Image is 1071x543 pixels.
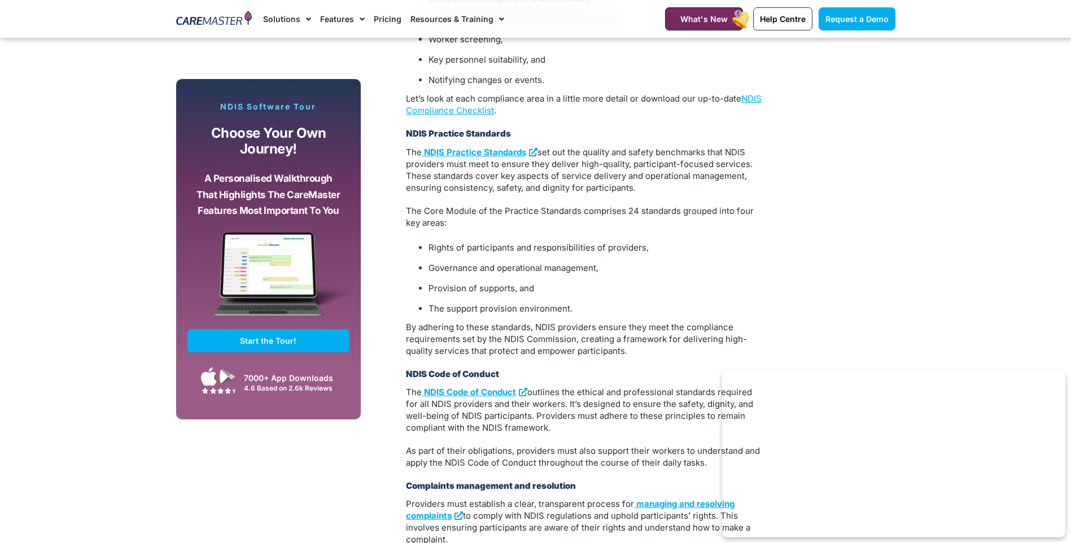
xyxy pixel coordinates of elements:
[244,384,344,392] div: 4.6 Based on 2.6k Reviews
[406,498,735,521] a: managing and resolving complaints
[760,14,806,24] span: Help Centre
[429,301,762,317] li: The support provision environment.
[722,370,1065,537] iframe: Popup CTA
[176,11,252,28] img: CareMaster Logo
[196,125,342,157] p: Choose your own journey!
[819,7,895,30] a: Request a Demo
[406,128,511,139] strong: NDIS Practice Standards
[406,146,762,194] p: The set out the quality and safety benchmarks that NDIS providers must meet to ensure they delive...
[429,281,762,296] li: Provision of supports, and
[680,14,728,24] span: What's New
[429,260,762,276] li: Governance and operational management,
[240,336,296,345] span: Start the Tour!
[424,387,516,397] strong: NDIS Code of Conduct
[422,387,527,397] a: NDIS Code of Conduct
[406,205,762,229] p: The Core Module of the Practice Standards comprises 24 standards grouped into four key areas:
[429,240,762,256] li: Rights of participants and responsibilities of providers,
[429,32,762,47] li: Worker screening,
[424,147,526,157] strong: NDIS Practice Standards
[196,170,342,219] p: A personalised walkthrough that highlights the CareMaster features most important to you
[422,147,537,157] a: NDIS Practice Standards
[202,387,235,394] img: Google Play Store App Review Stars
[753,7,812,30] a: Help Centre
[406,445,762,468] p: As part of their obligations, providers must also support their workers to understand and apply t...
[406,93,762,116] p: Let’s look at each compliance area in a little more detail or download our up-to-date .
[406,93,762,116] a: NDIS Compliance Checklist
[406,369,499,379] strong: NDIS Code of Conduct
[187,232,350,329] img: CareMaster Software Mockup on Screen
[406,480,576,491] strong: Complaints management and resolution
[244,372,344,384] div: 7000+ App Downloads
[220,368,235,385] img: Google Play App Icon
[187,102,350,112] p: NDIS Software Tour
[429,52,762,68] li: Key personnel suitability, and
[201,367,217,386] img: Apple App Store Icon
[187,329,350,352] a: Start the Tour!
[429,72,762,88] li: Notifying changes or events.
[665,7,743,30] a: What's New
[406,386,762,433] p: The outlines the ethical and professional standards required for all NDIS providers and their wor...
[825,14,889,24] span: Request a Demo
[406,321,762,357] p: By adhering to these standards, NDIS providers ensure they meet the compliance requirements set b...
